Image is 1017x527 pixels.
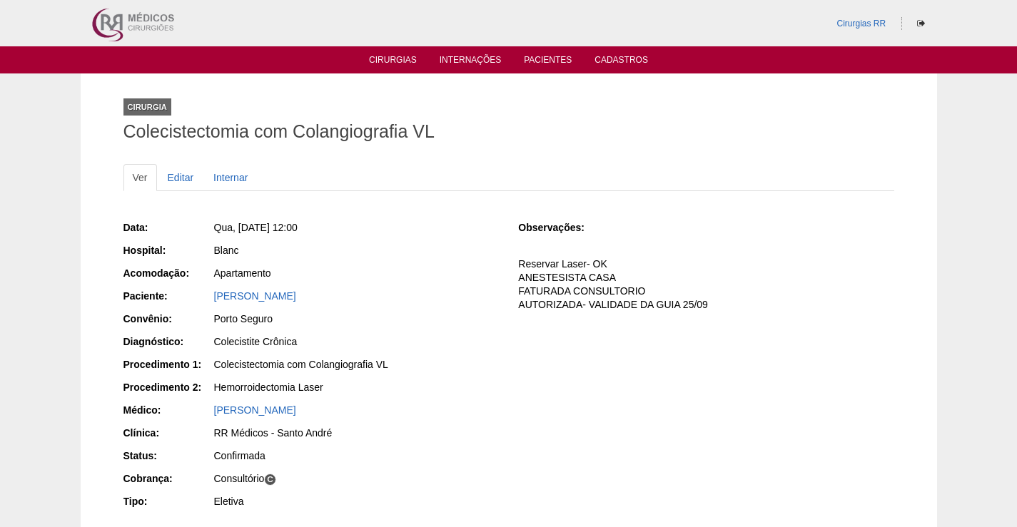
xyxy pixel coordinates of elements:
a: [PERSON_NAME] [214,404,296,416]
a: Cirurgias RR [836,19,886,29]
div: Diagnóstico: [123,334,213,349]
a: Internar [204,164,257,191]
div: Médico: [123,403,213,417]
a: Internações [440,55,502,69]
div: Colecistite Crônica [214,334,499,349]
a: [PERSON_NAME] [214,290,296,302]
a: Ver [123,164,157,191]
div: Eletiva [214,494,499,508]
div: Paciente: [123,289,213,303]
a: Editar [158,164,203,191]
i: Sair [917,19,925,28]
div: Hemorroidectomia Laser [214,380,499,394]
span: Qua, [DATE] 12:00 [214,222,298,233]
div: Acomodação: [123,266,213,280]
a: Cadastros [594,55,648,69]
span: C [264,474,276,486]
div: Procedimento 1: [123,357,213,372]
div: Convênio: [123,312,213,326]
a: Cirurgias [369,55,417,69]
div: Consultório [214,471,499,486]
div: Cobrança: [123,471,213,486]
div: Status: [123,449,213,463]
div: Blanc [214,243,499,257]
div: RR Médicos - Santo André [214,426,499,440]
div: Clínica: [123,426,213,440]
div: Cirurgia [123,98,171,116]
div: Colecistectomia com Colangiografia VL [214,357,499,372]
a: Pacientes [524,55,572,69]
div: Apartamento [214,266,499,280]
p: Reservar Laser- OK ANESTESISTA CASA FATURADA CONSULTORIO AUTORIZADA- VALIDADE DA GUIA 25/09 [518,257,894,312]
h1: Colecistectomia com Colangiografia VL [123,123,894,140]
div: Tipo: [123,494,213,508]
div: Confirmada [214,449,499,463]
div: Observações: [518,220,607,235]
div: Procedimento 2: [123,380,213,394]
div: Data: [123,220,213,235]
div: Porto Seguro [214,312,499,326]
div: Hospital: [123,243,213,257]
